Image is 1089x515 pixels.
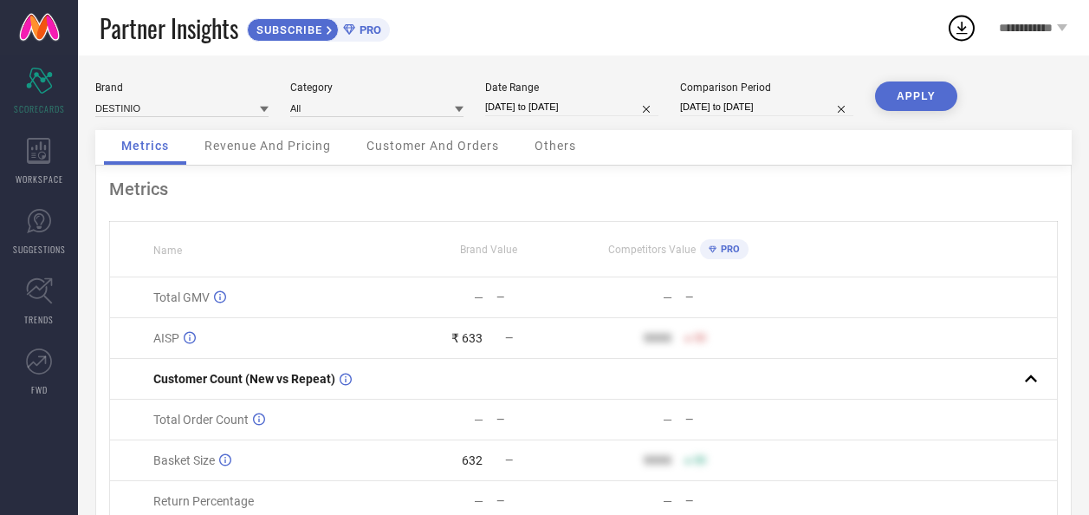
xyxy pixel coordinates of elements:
input: Select date range [485,98,658,116]
div: — [474,290,483,304]
div: Metrics [109,179,1058,199]
span: Total Order Count [153,413,249,427]
a: SUBSCRIBEPRO [247,14,390,42]
div: — [663,290,672,304]
span: WORKSPACE [16,173,63,186]
div: — [474,494,483,508]
div: — [685,414,772,426]
span: TRENDS [24,313,54,326]
span: Partner Insights [100,10,238,46]
span: 50 [694,454,706,466]
span: Customer And Orders [366,139,499,153]
span: Competitors Value [608,244,696,256]
div: Brand [95,81,269,94]
span: Return Percentage [153,494,254,508]
div: — [496,414,583,426]
input: Select comparison period [680,98,853,116]
div: — [663,413,672,427]
div: Open download list [946,12,977,43]
div: Comparison Period [680,81,853,94]
span: 50 [694,332,706,344]
span: Customer Count (New vs Repeat) [153,372,335,386]
div: Category [290,81,463,94]
span: Name [153,244,182,257]
span: Total GMV [153,290,210,304]
button: APPLY [875,81,957,111]
span: Basket Size [153,453,215,467]
div: — [685,291,772,303]
span: Brand Value [460,244,517,256]
span: SUBSCRIBE [248,23,327,36]
div: 9999 [644,453,671,467]
div: — [663,494,672,508]
span: FWD [31,383,48,396]
span: — [505,332,513,344]
div: — [496,291,583,303]
span: AISP [153,331,179,345]
div: 9999 [644,331,671,345]
span: SUGGESTIONS [13,243,66,256]
span: Revenue And Pricing [204,139,331,153]
div: Date Range [485,81,658,94]
div: — [685,495,772,507]
span: Metrics [121,139,169,153]
span: PRO [716,244,740,255]
div: ₹ 633 [451,331,483,345]
span: PRO [355,23,381,36]
div: 632 [462,453,483,467]
div: — [474,413,483,427]
span: Others [535,139,576,153]
div: — [496,495,583,507]
span: SCORECARDS [14,102,65,115]
span: — [505,454,513,466]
